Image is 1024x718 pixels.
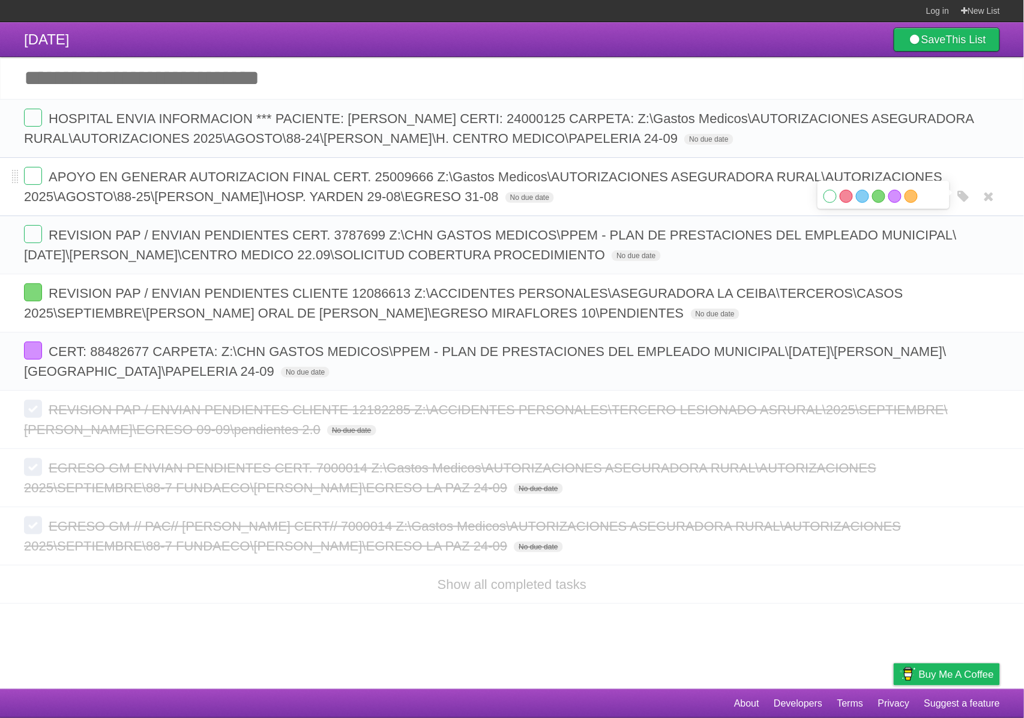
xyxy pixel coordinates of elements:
[24,402,948,437] span: REVISION PAP / ENVIAN PENDIENTES CLIENTE 12182285 Z:\ACCIDENTES PERSONALES\TERCERO LESIONADO ASRU...
[878,692,909,715] a: Privacy
[894,663,1000,686] a: Buy me a coffee
[774,692,822,715] a: Developers
[281,367,330,378] span: No due date
[24,109,42,127] label: Done
[24,228,957,262] span: REVISION PAP / ENVIAN PENDIENTES CERT. 3787699 Z:\CHN GASTOS MEDICOS\PPEM - PLAN DE PRESTACIONES ...
[24,458,42,476] label: Done
[919,664,994,685] span: Buy me a coffee
[905,190,918,203] label: Orange
[924,692,1000,715] a: Suggest a feature
[514,483,562,494] span: No due date
[24,111,974,146] span: HOSPITAL ENVIA INFORMACION *** PACIENTE: [PERSON_NAME] CERTI: 24000125 CARPETA: Z:\Gastos Medicos...
[824,190,837,203] label: White
[505,192,554,203] span: No due date
[24,225,42,243] label: Done
[837,692,864,715] a: Terms
[888,190,902,203] label: Purple
[24,169,942,204] span: APOYO EN GENERAR AUTORIZACION FINAL CERT. 25009666 Z:\Gastos Medicos\AUTORIZACIONES ASEGURADORA R...
[24,460,876,495] span: EGRESO GM ENVIAN PENDIENTES CERT. 7000014 Z:\Gastos Medicos\AUTORIZACIONES ASEGURADORA RURAL\AUTO...
[872,190,885,203] label: Green
[24,342,42,360] label: Done
[24,167,42,185] label: Done
[900,664,916,684] img: Buy me a coffee
[946,34,986,46] b: This List
[438,577,586,592] a: Show all completed tasks
[327,425,376,436] span: No due date
[612,250,660,261] span: No due date
[840,190,853,203] label: Red
[856,190,869,203] label: Blue
[24,516,42,534] label: Done
[24,31,70,47] span: [DATE]
[24,519,901,554] span: EGRESO GM // PAC// [PERSON_NAME] CERT// 7000014 Z:\Gastos Medicos\AUTORIZACIONES ASEGURADORA RURA...
[24,400,42,418] label: Done
[24,283,42,301] label: Done
[24,344,947,379] span: CERT: 88482677 CARPETA: Z:\CHN GASTOS MEDICOS\PPEM - PLAN DE PRESTACIONES DEL EMPLEADO MUNICIPAL\...
[684,134,733,145] span: No due date
[691,309,739,319] span: No due date
[24,286,903,321] span: REVISION PAP / ENVIAN PENDIENTES CLIENTE 12086613 Z:\ACCIDENTES PERSONALES\ASEGURADORA LA CEIBA\T...
[734,692,759,715] a: About
[894,28,1000,52] a: SaveThis List
[514,542,562,552] span: No due date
